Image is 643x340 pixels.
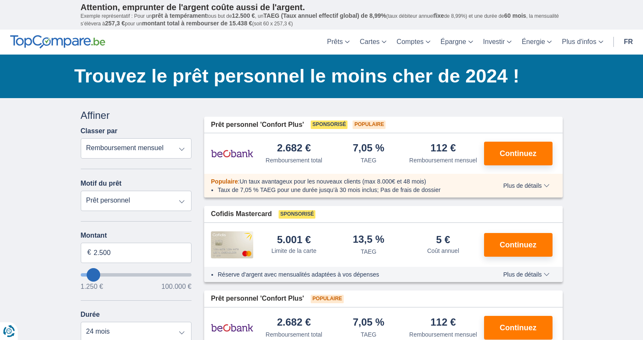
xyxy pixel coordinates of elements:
span: Populaire [353,121,386,129]
img: pret personnel Beobank [211,143,253,164]
div: Remboursement total [265,156,322,165]
a: Plus d'infos [557,30,608,55]
p: Attention, emprunter de l'argent coûte aussi de l'argent. [81,2,563,12]
span: Continuez [500,324,536,332]
img: pret personnel Cofidis CC [211,231,253,258]
span: 1.250 € [81,283,103,290]
span: Populaire [311,295,344,303]
div: 13,5 % [353,234,384,246]
span: montant total à rembourser de 15.438 € [142,20,252,27]
span: € [88,248,91,258]
div: 7,05 % [353,143,384,154]
p: Exemple représentatif : Pour un tous but de , un (taux débiteur annuel de 8,99%) et une durée de ... [81,12,563,27]
img: pret personnel Beobank [211,317,253,338]
a: Comptes [391,30,435,55]
span: Sponsorisé [279,210,315,219]
img: TopCompare [10,35,105,49]
div: 2.682 € [277,317,311,329]
h1: Trouvez le prêt personnel le moins cher de 2024 ! [74,63,563,89]
div: Remboursement mensuel [409,156,477,165]
div: Limite de la carte [271,247,317,255]
div: 112 € [430,317,456,329]
div: Coût annuel [427,247,459,255]
div: : [204,177,485,186]
span: Prêt personnel 'Confort Plus' [211,120,304,130]
div: TAEG [361,330,376,339]
div: TAEG [361,247,376,256]
span: Populaire [211,178,238,185]
a: Investir [478,30,517,55]
span: Continuez [500,241,536,249]
span: TAEG (Taux annuel effectif global) de 8,99% [263,12,386,19]
div: 7,05 % [353,317,384,329]
button: Plus de détails [497,271,555,278]
span: prêt à tempérament [152,12,207,19]
span: Continuez [500,150,536,157]
span: Prêt personnel 'Confort Plus' [211,294,304,304]
div: Remboursement mensuel [409,330,477,339]
div: 5 € [436,235,450,245]
label: Montant [81,232,192,239]
div: TAEG [361,156,376,165]
label: Durée [81,311,100,318]
span: fixe [434,12,444,19]
input: wantToBorrow [81,273,192,277]
span: 12.500 € [232,12,255,19]
span: 257,3 € [105,20,125,27]
span: Plus de détails [503,183,549,189]
span: Sponsorisé [311,121,347,129]
button: Continuez [484,316,553,340]
div: 112 € [430,143,456,154]
div: 5.001 € [277,235,311,245]
span: Plus de détails [503,271,549,277]
label: Motif du prêt [81,180,122,187]
li: Réserve d'argent avec mensualités adaptées à vos dépenses [218,270,479,279]
a: Cartes [355,30,391,55]
div: Remboursement total [265,330,322,339]
div: Affiner [81,108,192,123]
a: Épargne [435,30,478,55]
a: Prêts [322,30,355,55]
li: Taux de 7,05 % TAEG pour une durée jusqu’à 30 mois inclus; Pas de frais de dossier [218,186,479,194]
label: Classer par [81,127,118,135]
span: 60 mois [504,12,526,19]
div: 2.682 € [277,143,311,154]
span: 100.000 € [161,283,192,290]
a: fr [619,30,638,55]
span: Un taux avantageux pour les nouveaux clients (max 8.000€ et 48 mois) [240,178,426,185]
button: Continuez [484,142,553,165]
button: Plus de détails [497,182,555,189]
a: Énergie [517,30,557,55]
button: Continuez [484,233,553,257]
span: Cofidis Mastercard [211,209,272,219]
